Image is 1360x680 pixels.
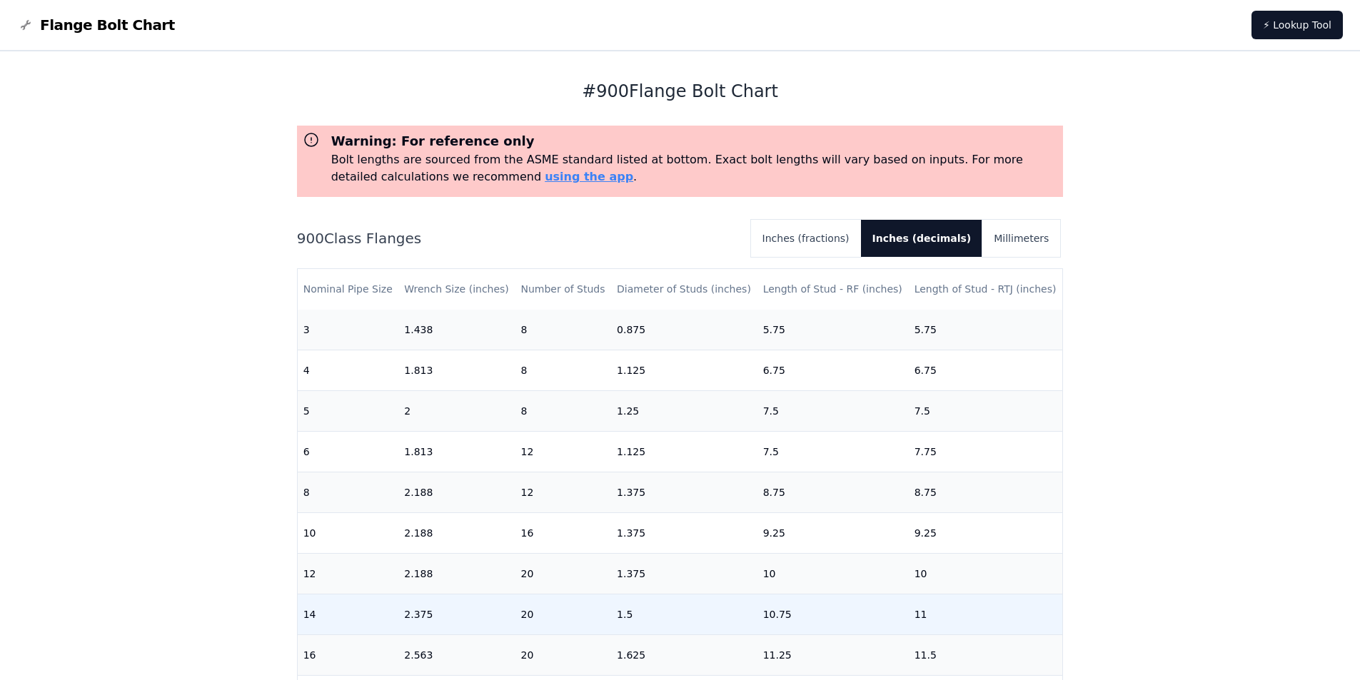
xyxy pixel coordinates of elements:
[298,309,399,350] td: 3
[611,431,757,472] td: 1.125
[611,512,757,553] td: 1.375
[611,309,757,350] td: 0.875
[398,553,515,594] td: 2.188
[909,594,1063,634] td: 11
[398,431,515,472] td: 1.813
[909,553,1063,594] td: 10
[398,472,515,512] td: 2.188
[751,220,861,257] button: Inches (fractions)
[398,390,515,431] td: 2
[611,269,757,310] th: Diameter of Studs (inches)
[757,390,909,431] td: 7.5
[909,309,1063,350] td: 5.75
[515,390,611,431] td: 8
[398,512,515,553] td: 2.188
[909,350,1063,390] td: 6.75
[909,269,1063,310] th: Length of Stud - RTJ (inches)
[611,553,757,594] td: 1.375
[757,634,909,675] td: 11.25
[861,220,983,257] button: Inches (decimals)
[17,16,34,34] img: Flange Bolt Chart Logo
[298,634,399,675] td: 16
[398,634,515,675] td: 2.563
[515,269,611,310] th: Number of Studs
[298,553,399,594] td: 12
[298,512,399,553] td: 10
[515,309,611,350] td: 8
[909,472,1063,512] td: 8.75
[40,15,175,35] span: Flange Bolt Chart
[298,594,399,634] td: 14
[982,220,1060,257] button: Millimeters
[298,350,399,390] td: 4
[611,472,757,512] td: 1.375
[757,431,909,472] td: 7.5
[909,390,1063,431] td: 7.5
[909,512,1063,553] td: 9.25
[297,228,740,248] h2: 900 Class Flanges
[757,350,909,390] td: 6.75
[757,553,909,594] td: 10
[17,15,175,35] a: Flange Bolt Chart LogoFlange Bolt Chart
[398,269,515,310] th: Wrench Size (inches)
[331,151,1058,186] p: Bolt lengths are sourced from the ASME standard listed at bottom. Exact bolt lengths will vary ba...
[515,512,611,553] td: 16
[545,170,633,183] a: using the app
[909,431,1063,472] td: 7.75
[515,350,611,390] td: 8
[515,472,611,512] td: 12
[398,309,515,350] td: 1.438
[515,431,611,472] td: 12
[297,80,1064,103] h1: # 900 Flange Bolt Chart
[298,472,399,512] td: 8
[298,269,399,310] th: Nominal Pipe Size
[757,594,909,634] td: 10.75
[611,390,757,431] td: 1.25
[398,594,515,634] td: 2.375
[298,390,399,431] td: 5
[331,131,1058,151] h3: Warning: For reference only
[398,350,515,390] td: 1.813
[611,594,757,634] td: 1.5
[298,431,399,472] td: 6
[1251,11,1343,39] a: ⚡ Lookup Tool
[515,553,611,594] td: 20
[515,594,611,634] td: 20
[757,472,909,512] td: 8.75
[515,634,611,675] td: 20
[757,269,909,310] th: Length of Stud - RF (inches)
[909,634,1063,675] td: 11.5
[757,309,909,350] td: 5.75
[611,634,757,675] td: 1.625
[611,350,757,390] td: 1.125
[757,512,909,553] td: 9.25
